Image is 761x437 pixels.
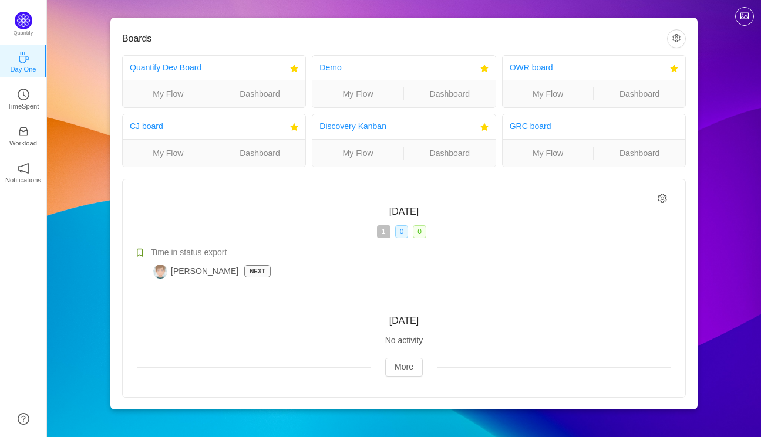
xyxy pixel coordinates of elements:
[312,87,403,100] a: My Flow
[214,87,306,100] a: Dashboard
[319,63,341,72] a: Demo
[594,147,685,160] a: Dashboard
[153,265,167,279] img: GM
[130,121,163,131] a: CJ board
[18,52,29,63] i: icon: coffee
[14,29,33,38] p: Quantify
[319,121,386,131] a: Discovery Kanban
[18,92,29,104] a: icon: clock-circleTimeSpent
[18,126,29,137] i: icon: inbox
[480,123,489,131] i: icon: star
[122,33,667,45] h3: Boards
[245,266,270,277] p: Next
[594,87,685,100] a: Dashboard
[377,225,390,238] span: 1
[480,65,489,73] i: icon: star
[395,225,409,238] span: 0
[15,12,32,29] img: Quantify
[18,129,29,141] a: icon: inboxWorkload
[18,89,29,100] i: icon: clock-circle
[123,147,214,160] a: My Flow
[18,162,29,174] i: icon: notification
[503,87,594,100] a: My Flow
[510,63,553,72] a: OWR board
[130,63,201,72] a: Quantify Dev Board
[658,194,668,204] i: icon: setting
[385,358,423,377] button: More
[18,413,29,425] a: icon: question-circle
[389,206,419,216] span: [DATE]
[18,166,29,178] a: icon: notificationNotifications
[389,316,419,326] span: [DATE]
[18,55,29,67] a: icon: coffeeDay One
[735,7,754,26] button: icon: picture
[10,64,36,74] p: Day One
[312,147,403,160] a: My Flow
[404,87,496,100] a: Dashboard
[290,123,298,131] i: icon: star
[9,138,37,148] p: Workload
[123,87,214,100] a: My Flow
[151,246,227,259] span: Time in status export
[8,101,39,111] p: TimeSpent
[404,147,496,160] a: Dashboard
[5,175,41,185] p: Notifications
[151,246,671,259] a: Time in status export
[670,65,678,73] i: icon: star
[667,29,686,48] button: icon: setting
[214,147,306,160] a: Dashboard
[137,334,671,347] div: No activity
[413,225,426,238] span: 0
[510,121,551,131] a: GRC board
[153,265,238,279] span: [PERSON_NAME]
[290,65,298,73] i: icon: star
[503,147,594,160] a: My Flow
